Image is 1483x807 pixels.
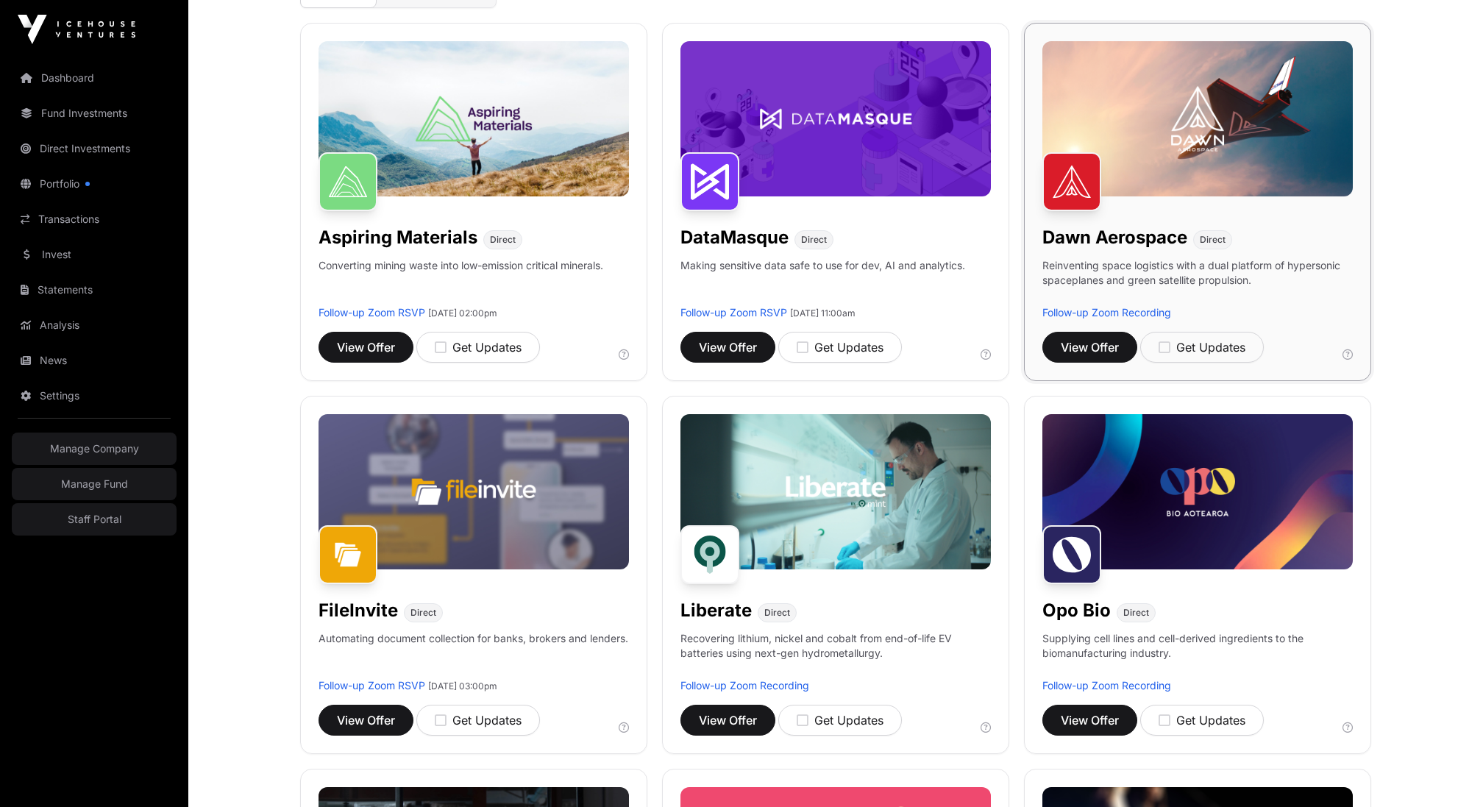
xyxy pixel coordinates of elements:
[680,152,739,211] img: DataMasque
[1159,338,1245,356] div: Get Updates
[1042,306,1171,319] a: Follow-up Zoom Recording
[680,525,739,584] img: Liberate
[1061,338,1119,356] span: View Offer
[680,705,775,736] button: View Offer
[319,226,477,249] h1: Aspiring Materials
[18,15,135,44] img: Icehouse Ventures Logo
[790,307,856,319] span: [DATE] 11:00am
[1042,152,1101,211] img: Dawn Aerospace
[319,631,628,678] p: Automating document collection for banks, brokers and lenders.
[801,234,827,246] span: Direct
[699,338,757,356] span: View Offer
[12,344,177,377] a: News
[12,274,177,306] a: Statements
[1140,332,1264,363] button: Get Updates
[1159,711,1245,729] div: Get Updates
[428,680,497,692] span: [DATE] 03:00pm
[1042,258,1353,305] p: Reinventing space logistics with a dual platform of hypersonic spaceplanes and green satellite pr...
[680,631,991,678] p: Recovering lithium, nickel and cobalt from end-of-life EV batteries using next-gen hydrometallurgy.
[1409,736,1483,807] iframe: Chat Widget
[319,41,629,196] img: Aspiring-Banner.jpg
[416,705,540,736] button: Get Updates
[12,380,177,412] a: Settings
[680,306,787,319] a: Follow-up Zoom RSVP
[12,132,177,165] a: Direct Investments
[319,414,629,569] img: File-Invite-Banner.jpg
[12,238,177,271] a: Invest
[428,307,497,319] span: [DATE] 02:00pm
[680,599,752,622] h1: Liberate
[1200,234,1226,246] span: Direct
[319,525,377,584] img: FileInvite
[319,679,425,692] a: Follow-up Zoom RSVP
[680,332,775,363] button: View Offer
[1042,631,1353,661] p: Supplying cell lines and cell-derived ingredients to the biomanufacturing industry.
[337,338,395,356] span: View Offer
[12,168,177,200] a: Portfolio
[12,503,177,536] a: Staff Portal
[490,234,516,246] span: Direct
[680,679,809,692] a: Follow-up Zoom Recording
[1042,599,1111,622] h1: Opo Bio
[12,97,177,129] a: Fund Investments
[319,306,425,319] a: Follow-up Zoom RSVP
[699,711,757,729] span: View Offer
[12,203,177,235] a: Transactions
[1042,705,1137,736] button: View Offer
[1042,332,1137,363] button: View Offer
[680,226,789,249] h1: DataMasque
[1042,226,1187,249] h1: Dawn Aerospace
[416,332,540,363] button: Get Updates
[319,332,413,363] button: View Offer
[778,332,902,363] button: Get Updates
[764,607,790,619] span: Direct
[680,258,965,305] p: Making sensitive data safe to use for dev, AI and analytics.
[12,62,177,94] a: Dashboard
[319,152,377,211] img: Aspiring Materials
[435,338,522,356] div: Get Updates
[797,711,883,729] div: Get Updates
[797,338,883,356] div: Get Updates
[1140,705,1264,736] button: Get Updates
[1042,414,1353,569] img: Opo-Bio-Banner.jpg
[410,607,436,619] span: Direct
[680,414,991,569] img: Liberate-Banner.jpg
[1042,525,1101,584] img: Opo Bio
[12,468,177,500] a: Manage Fund
[1042,679,1171,692] a: Follow-up Zoom Recording
[337,711,395,729] span: View Offer
[1123,607,1149,619] span: Direct
[319,599,398,622] h1: FileInvite
[319,258,603,305] p: Converting mining waste into low-emission critical minerals.
[319,705,413,736] button: View Offer
[1061,711,1119,729] span: View Offer
[778,705,902,736] button: Get Updates
[12,433,177,465] a: Manage Company
[12,309,177,341] a: Analysis
[1042,41,1353,196] img: Dawn-Banner.jpg
[435,711,522,729] div: Get Updates
[680,41,991,196] img: DataMasque-Banner.jpg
